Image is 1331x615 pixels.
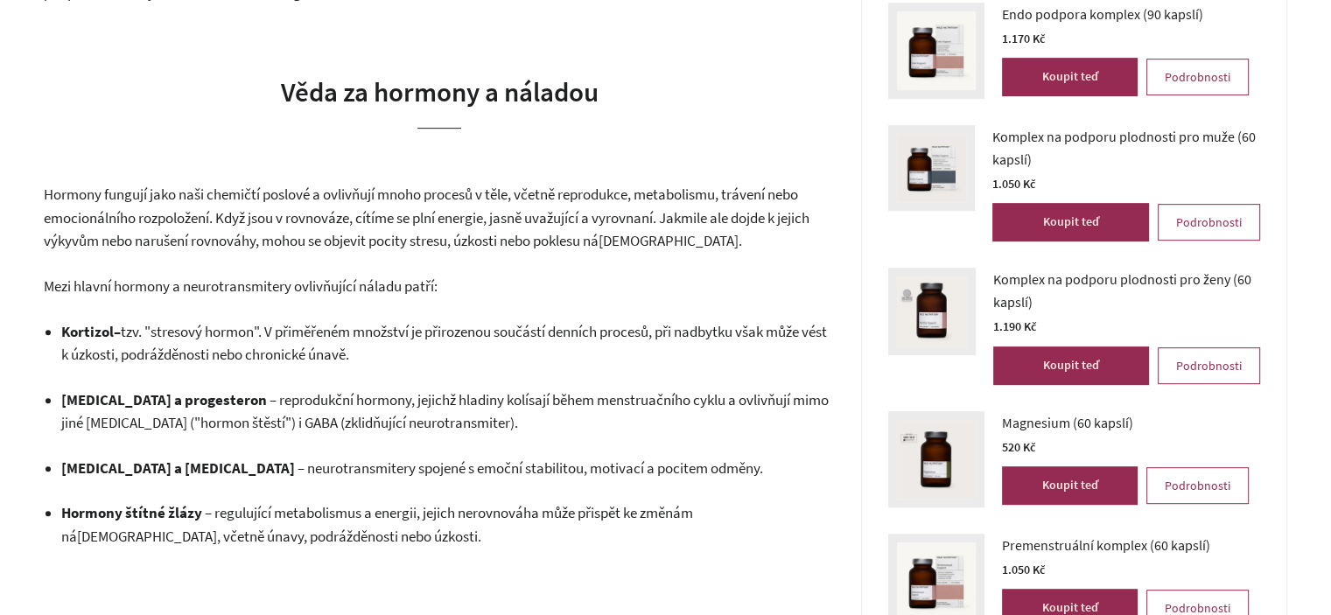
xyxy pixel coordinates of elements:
span: 520 Kč [1002,439,1035,455]
a: Endo podpora komplex (90 kapslí) 1.170 Kč [1002,3,1249,50]
span: 1.170 Kč [1002,31,1045,46]
a: Komplex na podporu plodnosti pro muže (60 kapslí) 1.050 Kč [992,125,1260,195]
a: Podrobnosti [1146,59,1249,95]
span: Komplex na podporu plodnosti pro ženy (60 kapslí) [993,268,1260,313]
a: Premenstruální komplex (60 kapslí) 1.050 Kč [1002,534,1249,581]
span: tzv. "stresový hormon". V přiměřeném množství je přirozenou součástí denních procesů, při nadbytk... [61,322,827,365]
span: – regulující metabolismus a energii, jejich nerovnováha může přispět ke změnám ná[DEMOGRAPHIC_DAT... [61,503,693,546]
strong: Kortizol [61,322,114,341]
span: 1.050 Kč [992,176,1035,192]
span: – neurotransmitery spojené s emoční stabilitou, motivací a pocitem odměny. [295,458,763,478]
strong: Hormony štítné žlázy [61,503,202,522]
a: Magnesium (60 kapslí) 520 Kč [1002,411,1249,458]
a: Podrobnosti [1158,347,1260,384]
button: Koupit teď [993,346,1149,385]
span: 1.050 Kč [1002,562,1045,577]
button: Koupit teď [992,203,1149,241]
button: Koupit teď [1002,58,1138,96]
span: 1.190 Kč [993,318,1036,334]
span: Magnesium (60 kapslí) [1002,411,1133,434]
span: – reprodukční hormony, jejichž hladiny kolísají během menstruačního cyklu a ovlivňují mimo jiné [... [61,390,829,433]
span: Komplex na podporu plodnosti pro muže (60 kapslí) [992,125,1260,171]
a: Podrobnosti [1146,467,1249,504]
span: Věda za hormony a náladou [281,74,599,108]
span: Mezi hlavní hormony a neurotransmitery ovlivňující náladu patří: [44,276,438,296]
strong: [MEDICAL_DATA] a progesteron [61,390,267,409]
span: Hormony fungují jako naši chemičtí poslové a ovlivňují mnoho procesů v těle, včetně reprodukce, m... [44,185,809,250]
a: Komplex na podporu plodnosti pro ženy (60 kapslí) 1.190 Kč [993,268,1260,338]
span: Endo podpora komplex (90 kapslí) [1002,3,1203,25]
strong: [MEDICAL_DATA] a [MEDICAL_DATA] [61,458,295,478]
a: Podrobnosti [1158,204,1260,241]
strong: – [114,322,121,341]
button: Koupit teď [1002,466,1138,505]
span: Premenstruální komplex (60 kapslí) [1002,534,1210,556]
